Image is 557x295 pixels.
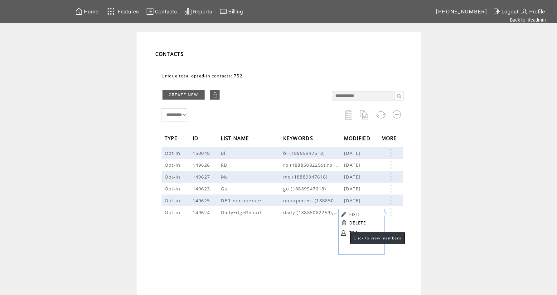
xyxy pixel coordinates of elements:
span: Opt-in [165,162,182,168]
span: Home [84,8,98,15]
span: DailyEdgeReport [221,209,264,215]
a: DELETE [349,220,366,226]
span: 149625 [193,197,212,204]
a: Features [104,5,140,17]
span: RB [221,162,229,168]
span: 149623 [193,185,212,192]
span: TYPE [165,133,179,145]
a: 738 [349,228,380,238]
span: 150048 [193,150,212,156]
span: 149627 [193,174,212,180]
span: Me [221,174,230,180]
span: CONTACTS [155,51,184,57]
img: profile.svg [521,7,528,15]
a: Profile [520,7,546,16]
span: Bi [221,150,227,156]
span: DER-nonopeners [221,197,264,204]
span: Opt-in [165,185,182,192]
a: Logout [492,7,520,16]
img: chart.svg [184,7,192,15]
a: CREATE NEW [162,90,205,100]
span: Contacts [155,8,177,15]
span: Profile [529,8,545,15]
img: contacts.svg [146,7,154,15]
span: MODIFIED [344,133,372,145]
a: Billing [219,7,244,16]
a: KEYWORDS [283,136,315,140]
a: EDIT [349,212,360,217]
span: [DATE] [344,197,362,204]
span: Logout [501,8,519,15]
span: [DATE] [344,162,362,168]
span: 149626 [193,162,212,168]
span: [PHONE_NUMBER] [436,8,487,15]
span: 149624 [193,209,212,215]
span: [DATE] [344,174,362,180]
span: Opt-in [165,174,182,180]
span: ID [193,133,200,145]
img: creidtcard.svg [220,7,227,15]
span: Billing [228,8,243,15]
span: nonopeners (18885082259),nonopeners (18889947618) [283,197,344,204]
span: gu (18889947618) [283,185,344,192]
img: exit.svg [493,7,500,15]
span: MORE [381,133,399,145]
span: Reports [193,8,212,15]
span: Opt-in [165,150,182,156]
span: rb (18885082259),rb (18889947618) [283,162,344,168]
span: [DATE] [344,150,362,156]
a: Home [74,7,99,16]
span: KEYWORDS [283,133,315,145]
span: Features [118,8,139,15]
span: Click to view members [354,235,401,241]
img: features.svg [105,6,116,17]
a: LIST NAME [221,136,251,140]
a: MODIFIED↓ [344,136,375,140]
span: Opt-in [165,209,182,215]
span: daily (18885082259),daily (18889947618) [283,209,344,215]
span: Gu [221,185,230,192]
span: Opt-in [165,197,182,204]
span: LIST NAME [221,133,251,145]
span: Unique total opted-in contacts: 752 [162,73,243,79]
span: [DATE] [344,185,362,192]
span: bi (18889947618) [283,150,344,156]
a: TYPE [165,136,179,140]
a: Reports [183,7,213,16]
img: home.svg [75,7,83,15]
a: ID [193,136,200,140]
a: Contacts [145,7,178,16]
a: Back to lifeadmin [510,17,546,23]
span: me (18889947618) [283,174,344,180]
img: upload.png [212,92,218,98]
